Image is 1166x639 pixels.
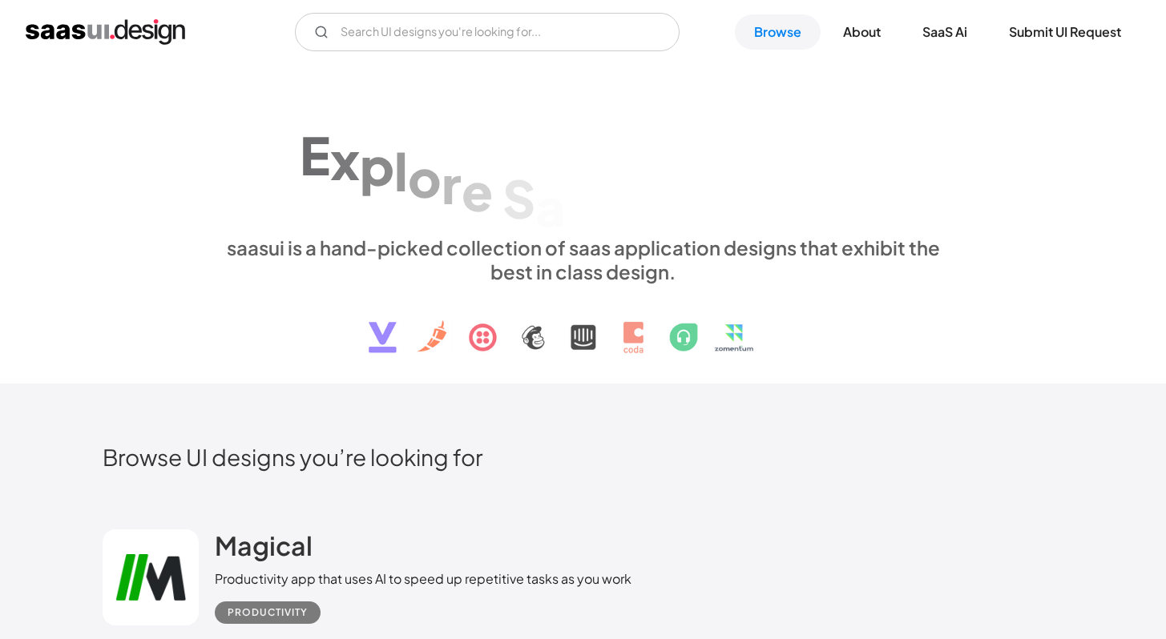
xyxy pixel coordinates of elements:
[295,13,680,51] form: Email Form
[990,14,1140,50] a: Submit UI Request
[215,529,313,569] a: Magical
[360,135,394,196] div: p
[903,14,986,50] a: SaaS Ai
[228,603,308,622] div: Productivity
[462,160,493,222] div: e
[215,569,631,589] div: Productivity app that uses AI to speed up repetitive tasks as you work
[442,153,462,215] div: r
[394,140,408,202] div: l
[215,235,952,283] div: saasui is a hand-picked collection of saas application designs that exhibit the best in class des...
[408,147,442,208] div: o
[535,175,565,237] div: a
[330,130,360,191] div: x
[103,443,1064,471] h2: Browse UI designs you’re looking for
[215,96,952,219] h1: Explore SaaS UI design patterns & interactions.
[341,283,826,367] img: text, icon, saas logo
[215,529,313,561] h2: Magical
[295,13,680,51] input: Search UI designs you're looking for...
[824,14,900,50] a: About
[26,19,185,45] a: home
[502,167,535,229] div: S
[735,14,821,50] a: Browse
[300,124,330,186] div: E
